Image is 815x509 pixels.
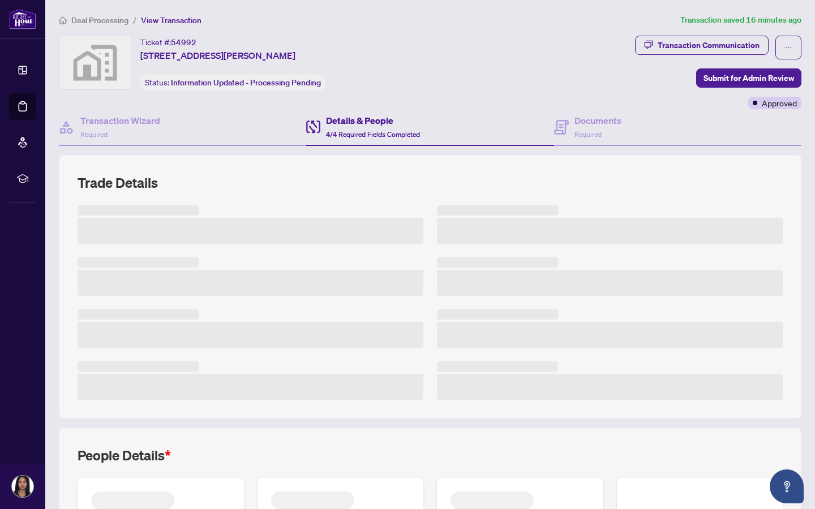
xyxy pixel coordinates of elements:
[784,44,792,51] span: ellipsis
[80,114,160,127] h4: Transaction Wizard
[762,97,797,109] span: Approved
[574,130,602,139] span: Required
[770,469,804,503] button: Open asap
[78,446,171,464] h2: People Details
[12,476,33,497] img: Profile Icon
[133,14,136,27] li: /
[171,37,196,48] span: 54992
[658,36,760,54] div: Transaction Communication
[140,49,295,62] span: [STREET_ADDRESS][PERSON_NAME]
[80,130,108,139] span: Required
[59,16,67,24] span: home
[78,174,783,192] h2: Trade Details
[704,69,794,87] span: Submit for Admin Review
[71,15,128,25] span: Deal Processing
[680,14,801,27] article: Transaction saved 16 minutes ago
[326,114,420,127] h4: Details & People
[141,15,201,25] span: View Transaction
[696,68,801,88] button: Submit for Admin Review
[326,130,420,139] span: 4/4 Required Fields Completed
[635,36,769,55] button: Transaction Communication
[140,36,196,49] div: Ticket #:
[59,36,131,89] img: svg%3e
[9,8,36,29] img: logo
[171,77,321,88] span: Information Updated - Processing Pending
[140,75,325,90] div: Status:
[574,114,621,127] h4: Documents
